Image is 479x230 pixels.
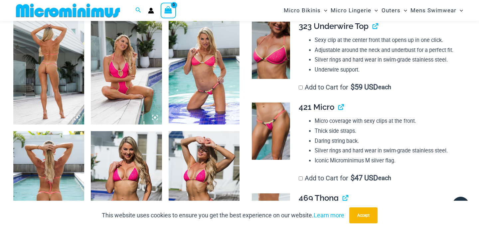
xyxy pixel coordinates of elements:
li: Silver rings and hard wear in swim-grade stainless steel. [315,146,460,156]
a: Mens SwimwearMenu ToggleMenu Toggle [409,2,465,19]
li: Iconic Microminimus M silver flag. [315,156,460,166]
img: MM SHOP LOGO FLAT [13,3,123,18]
span: 47 USD [351,175,378,181]
input: Add to Cart for$47 USD each [299,176,303,180]
a: Search icon link [135,6,141,15]
a: Account icon link [148,8,154,14]
li: Thick side straps. [315,126,460,136]
li: Micro coverage with sexy clips at the front. [315,116,460,126]
li: Sexy clip at the center front that opens up in one click. [315,35,460,45]
label: Add to Cart for [299,83,392,91]
img: Bubble Mesh Highlight Pink 323 Top 421 Micro [169,18,239,124]
span: each [378,84,391,91]
span: Menu Toggle [456,2,463,19]
span: 421 Micro [299,102,334,112]
span: $ [351,174,355,182]
p: This website uses cookies to ensure you get the best experience on our website. [102,210,344,220]
a: Micro BikinisMenu ToggleMenu Toggle [282,2,329,19]
img: Bubble Mesh Highlight Pink 819 One Piece [91,18,162,124]
span: Menu Toggle [321,2,327,19]
nav: Site Navigation [281,1,466,20]
span: Outers [382,2,400,19]
span: Menu Toggle [371,2,378,19]
input: Add to Cart for$59 USD each [299,86,303,90]
label: Add to Cart for [299,174,392,182]
img: Bubble Mesh Highlight Pink 819 One Piece [13,18,84,124]
li: Adjustable around the neck and underbust for a perfect fit. [315,45,460,55]
img: Bubble Mesh Highlight Pink 421 Micro [252,103,290,160]
button: Accept [349,207,378,223]
span: Micro Lingerie [331,2,371,19]
span: each [378,175,391,181]
li: Silver rings and hard wear in swim-grade stainless steel. [315,55,460,65]
span: Menu Toggle [400,2,407,19]
a: Learn more [314,212,344,219]
span: 59 USD [351,84,378,91]
span: 323 Underwire Top [299,21,369,31]
a: OutersMenu ToggleMenu Toggle [380,2,409,19]
span: $ [351,83,355,91]
li: Daring string back. [315,136,460,146]
img: Bubble Mesh Highlight Pink 323 Top [252,22,290,79]
a: View Shopping Cart, empty [161,3,176,18]
a: Micro LingerieMenu ToggleMenu Toggle [329,2,380,19]
li: Underwire support. [315,65,460,75]
span: Micro Bikinis [284,2,321,19]
span: Mens Swimwear [410,2,456,19]
span: 469 Thong [299,193,339,203]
